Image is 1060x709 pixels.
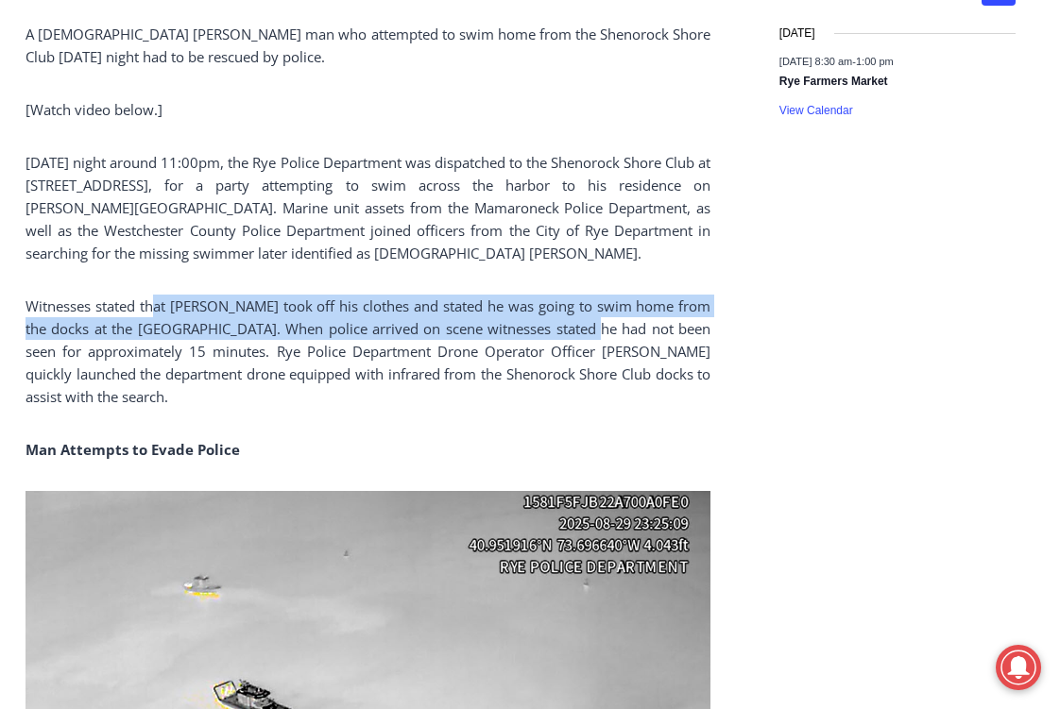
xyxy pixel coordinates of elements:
time: [DATE] [779,25,815,42]
span: [DATE] 8:30 am [779,56,852,67]
p: [Watch video below.] [26,98,710,121]
time: - [779,56,894,67]
p: Witnesses stated that [PERSON_NAME] took off his clothes and stated he was going to swim home fro... [26,295,710,408]
a: Rye Farmers Market [779,75,888,90]
span: 1:00 pm [856,56,894,67]
strong: Man Attempts to Evade Police [26,440,240,459]
p: [DATE] night around 11:00pm, the Rye Police Department was dispatched to the Shenorock Shore Club... [26,151,710,264]
p: A [DEMOGRAPHIC_DATA] [PERSON_NAME] man who attempted to swim home from the Shenorock Shore Club [... [26,23,710,68]
a: View Calendar [779,104,853,118]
